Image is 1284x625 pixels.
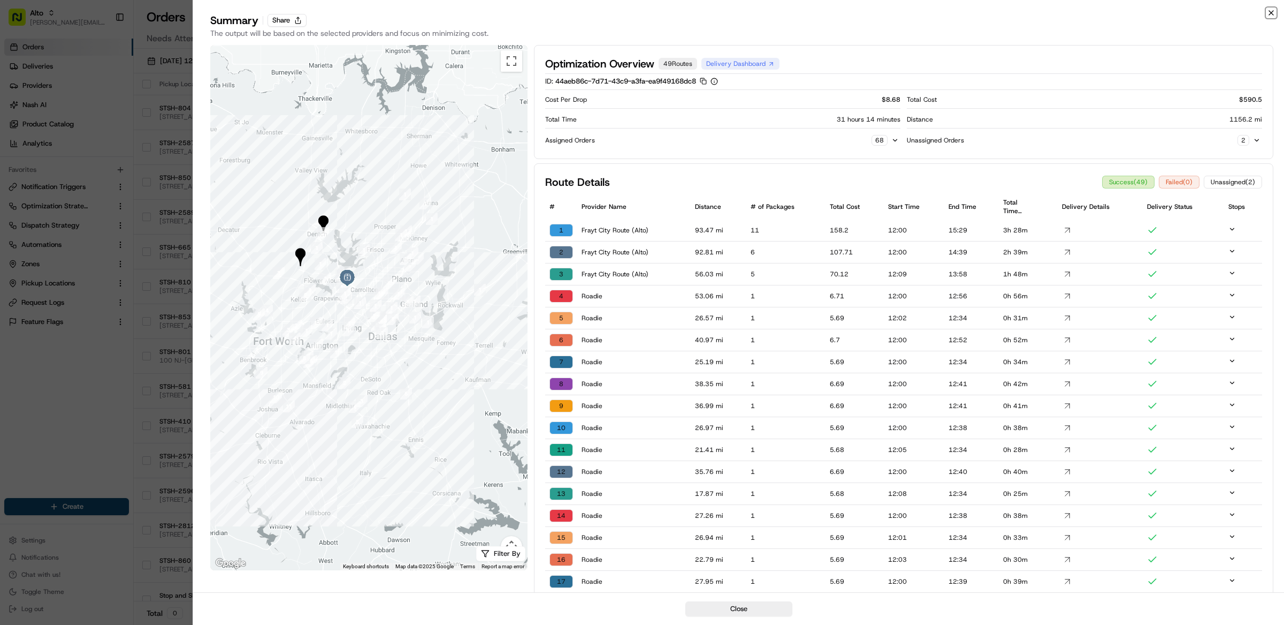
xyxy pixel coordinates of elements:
div: 1 [335,269,347,281]
td: 5.69 [826,417,884,439]
div: 1 [343,318,355,329]
td: 12:08 [884,483,944,505]
div: 1 [358,244,370,256]
span: Optimization Overview [545,56,654,71]
td: 0h 40m [999,461,1058,483]
button: Filter By [476,546,525,562]
span: 27.95 mi [695,577,742,586]
span: Stops [1228,202,1258,211]
div: 8 [549,378,573,390]
div: 1 [311,242,323,254]
span: Total Time Formatted [1003,198,1034,215]
td: 12:00 [884,220,944,242]
p: Total Cost [907,95,937,104]
td: 107.71 [826,242,884,263]
td: 5.68 [826,439,884,461]
div: 2 [339,377,350,389]
div: 1 [342,325,354,336]
div: 2 [549,246,573,259]
td: 0h 56m [999,285,1058,307]
span: Roadie [582,424,687,432]
span: 26.97 mi [695,424,742,432]
td: 5.68 [826,483,884,505]
a: Terms [460,563,475,569]
span: 1 [751,555,821,564]
td: 12:05 [884,439,944,461]
span: 40.97 mi [695,336,742,344]
div: 1 [310,317,322,329]
button: Keyboard shortcuts [343,563,389,570]
div: 1 [311,338,323,350]
div: 1 [395,229,407,241]
div: 1156.2 mi [1229,115,1262,124]
div: 9 [256,367,267,379]
div: 1 [304,284,316,296]
button: Start new chat [182,106,195,118]
span: 27.26 mi [695,511,742,520]
span: 11 [751,226,821,235]
td: 5.69 [826,307,884,329]
div: 1 [374,323,386,335]
td: 12:40 [944,461,999,483]
span: Roadie [582,336,687,344]
div: 1 [474,284,486,296]
div: 1 [390,242,402,254]
div: 5 [302,351,314,363]
h2: Route Details [545,175,610,190]
td: 2h 39m [999,242,1058,263]
div: 2 [300,289,311,301]
div: 1 [393,288,404,300]
div: 1 [400,253,411,265]
td: 0h 52m [999,329,1058,351]
span: Roadie [582,402,687,410]
span: Roadie [582,555,687,564]
div: 1 [379,312,391,324]
div: 5 [351,416,363,428]
div: 1 [339,288,351,299]
div: 6 [400,388,412,400]
span: Pylon [106,266,129,274]
td: 0h 25m [999,483,1058,505]
span: 1 [751,468,821,476]
div: Start new chat [48,102,175,113]
td: 6.71 [826,285,884,307]
div: 4 [549,290,573,303]
td: 12:34 [944,307,999,329]
span: 1 [751,380,821,388]
td: 12:34 [944,483,999,505]
div: 1 [409,312,421,323]
span: Roadie [582,468,687,476]
div: 1 [399,189,411,200]
input: Clear [28,69,177,80]
td: 12:34 [944,439,999,461]
span: 21.41 mi [695,446,742,454]
td: 12:38 [944,505,999,527]
td: 6.7 [826,329,884,351]
span: 1 [751,314,821,322]
span: Roadie [582,511,687,520]
div: The output will be based on the selected providers and focus on minimizing cost. [210,28,1267,39]
div: 1 [404,260,416,272]
td: 12:41 [944,395,999,417]
a: Powered byPylon [75,265,129,274]
span: 44aeb86c-7d71-43c9-a3fa-ea9f49168dc8 [555,77,696,86]
p: $ 8.68 [882,95,900,104]
div: 7 [303,356,315,368]
td: 12:00 [884,373,944,395]
td: 12:34 [944,549,999,571]
span: Map data ©2025 Google [395,563,454,569]
div: 1 [380,311,392,322]
span: 1 [751,577,821,586]
td: 12:00 [884,395,944,417]
button: Unassigned(2) [1204,176,1262,189]
span: 1 [751,336,821,344]
td: 0h 38m [999,505,1058,527]
span: Roadie [582,533,687,542]
img: Google [213,556,248,570]
div: 1 [400,230,411,242]
div: 1 [319,273,331,284]
span: Roadie [582,314,687,322]
span: Delivery Details [1062,202,1138,211]
span: Roadie [582,577,687,586]
td: 0h 31m [999,307,1058,329]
